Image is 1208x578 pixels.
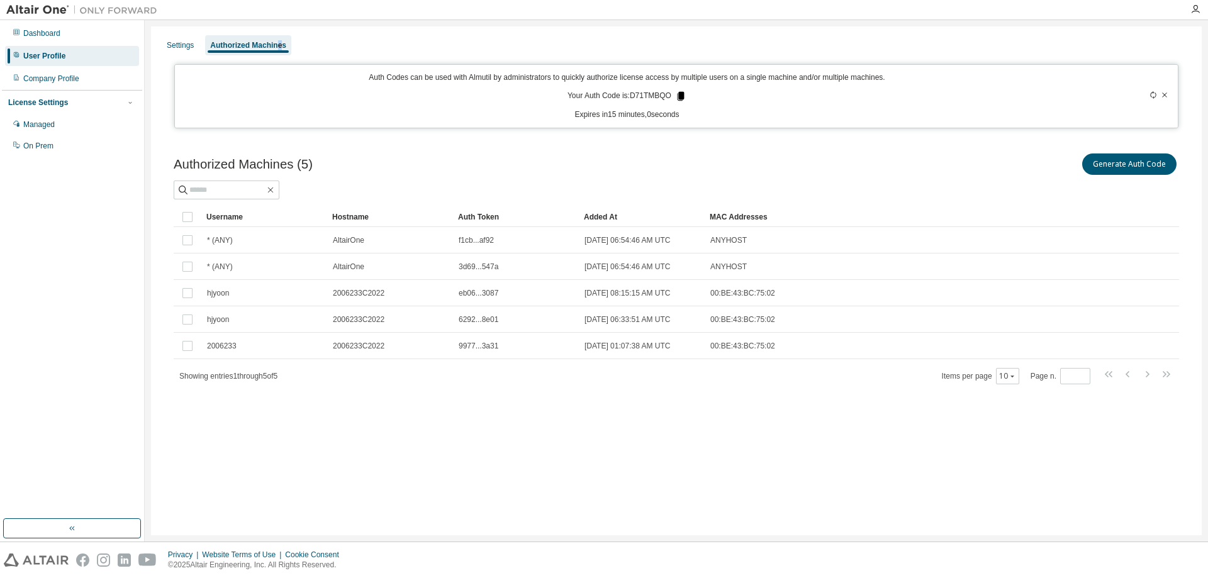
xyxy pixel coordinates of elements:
[333,262,364,272] span: AltairOne
[458,207,574,227] div: Auth Token
[207,288,229,298] span: hjyoon
[459,235,494,245] span: f1cb...af92
[459,288,498,298] span: eb06...3087
[23,28,60,38] div: Dashboard
[459,314,498,325] span: 6292...8e01
[207,235,233,245] span: * (ANY)
[710,314,775,325] span: 00:BE:43:BC:75:02
[285,550,346,560] div: Cookie Consent
[8,97,68,108] div: License Settings
[97,553,110,567] img: instagram.svg
[207,341,237,351] span: 2006233
[23,74,79,84] div: Company Profile
[333,314,384,325] span: 2006233C2022
[584,207,700,227] div: Added At
[182,72,1072,83] p: Auth Codes can be used with Almutil by administrators to quickly authorize license access by mult...
[584,235,671,245] span: [DATE] 06:54:46 AM UTC
[174,157,313,172] span: Authorized Machines (5)
[167,40,194,50] div: Settings
[333,341,384,351] span: 2006233C2022
[332,207,448,227] div: Hostname
[459,262,498,272] span: 3d69...547a
[584,314,671,325] span: [DATE] 06:33:51 AM UTC
[710,235,747,245] span: ANYHOST
[459,341,498,351] span: 9977...3a31
[202,550,285,560] div: Website Terms of Use
[710,341,775,351] span: 00:BE:43:BC:75:02
[207,314,229,325] span: hjyoon
[710,207,1047,227] div: MAC Addresses
[182,109,1072,120] p: Expires in 15 minutes, 0 seconds
[138,553,157,567] img: youtube.svg
[1082,153,1177,175] button: Generate Auth Code
[333,235,364,245] span: AltairOne
[568,91,686,102] p: Your Auth Code is: D71TMBQO
[4,553,69,567] img: altair_logo.svg
[118,553,131,567] img: linkedin.svg
[584,288,671,298] span: [DATE] 08:15:15 AM UTC
[584,341,671,351] span: [DATE] 01:07:38 AM UTC
[23,51,65,61] div: User Profile
[179,372,277,381] span: Showing entries 1 through 5 of 5
[584,262,671,272] span: [DATE] 06:54:46 AM UTC
[999,371,1016,381] button: 10
[168,560,347,570] p: © 2025 Altair Engineering, Inc. All Rights Reserved.
[23,119,55,130] div: Managed
[76,553,89,567] img: facebook.svg
[23,141,53,151] div: On Prem
[207,262,233,272] span: * (ANY)
[942,368,1019,384] span: Items per page
[168,550,202,560] div: Privacy
[710,262,747,272] span: ANYHOST
[6,4,164,16] img: Altair One
[210,40,286,50] div: Authorized Machines
[710,288,775,298] span: 00:BE:43:BC:75:02
[333,288,384,298] span: 2006233C2022
[206,207,322,227] div: Username
[1031,368,1090,384] span: Page n.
